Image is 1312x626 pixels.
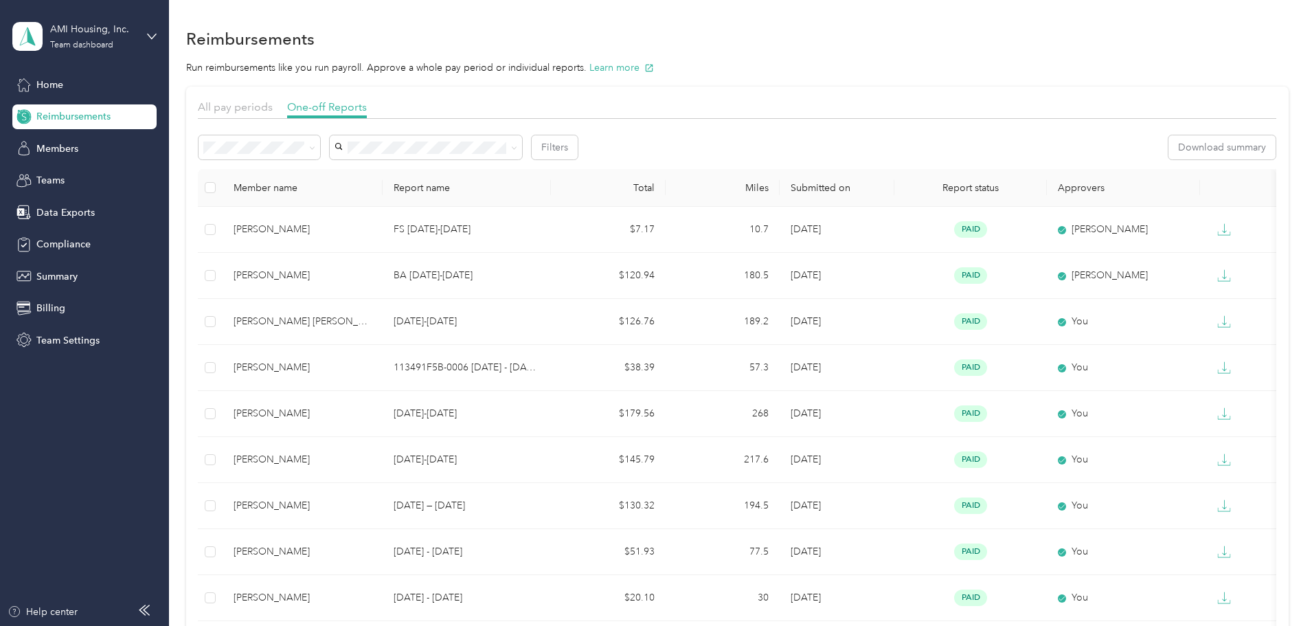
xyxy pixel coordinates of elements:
[1058,360,1188,375] div: You
[234,182,372,194] div: Member name
[677,182,769,194] div: Miles
[36,237,91,251] span: Compliance
[791,546,821,557] span: [DATE]
[394,498,540,513] p: [DATE] — [DATE]
[394,590,540,605] p: [DATE] - [DATE]
[394,360,540,375] p: 113491F5B-0006 [DATE] - [DATE]
[666,483,780,529] td: 194.5
[905,182,1036,194] span: Report status
[394,314,540,329] p: [DATE]-[DATE]
[234,406,372,421] div: [PERSON_NAME]
[551,345,666,391] td: $38.39
[666,391,780,437] td: 268
[954,313,987,329] span: paid
[954,451,987,467] span: paid
[954,498,987,513] span: paid
[954,544,987,559] span: paid
[186,60,1289,75] p: Run reimbursements like you run payroll. Approve a whole pay period or individual reports.
[791,223,821,235] span: [DATE]
[234,314,372,329] div: [PERSON_NAME] [PERSON_NAME]
[36,269,78,284] span: Summary
[394,544,540,559] p: [DATE] - [DATE]
[50,22,136,36] div: AMI Housing, Inc.
[551,483,666,529] td: $130.32
[234,544,372,559] div: [PERSON_NAME]
[1047,169,1199,207] th: Approvers
[36,301,65,315] span: Billing
[1058,590,1188,605] div: You
[666,253,780,299] td: 180.5
[551,207,666,253] td: $7.17
[791,407,821,419] span: [DATE]
[791,361,821,373] span: [DATE]
[954,590,987,605] span: paid
[666,207,780,253] td: 10.7
[666,345,780,391] td: 57.3
[954,405,987,421] span: paid
[551,437,666,483] td: $145.79
[1058,498,1188,513] div: You
[791,592,821,603] span: [DATE]
[1058,314,1188,329] div: You
[791,269,821,281] span: [DATE]
[1058,544,1188,559] div: You
[1058,406,1188,421] div: You
[1235,549,1312,626] iframe: Everlance-gr Chat Button Frame
[666,437,780,483] td: 217.6
[394,452,540,467] p: [DATE]-[DATE]
[36,205,95,220] span: Data Exports
[1168,135,1276,159] button: Download summary
[1058,452,1188,467] div: You
[551,253,666,299] td: $120.94
[394,268,540,283] p: BA [DATE]-[DATE]
[780,169,894,207] th: Submitted on
[234,222,372,237] div: [PERSON_NAME]
[8,605,78,619] button: Help center
[383,169,551,207] th: Report name
[551,575,666,621] td: $20.10
[954,221,987,237] span: paid
[589,60,654,75] button: Learn more
[666,529,780,575] td: 77.5
[532,135,578,159] button: Filters
[394,406,540,421] p: [DATE]-[DATE]
[666,299,780,345] td: 189.2
[234,498,372,513] div: [PERSON_NAME]
[791,500,821,511] span: [DATE]
[551,391,666,437] td: $179.56
[394,222,540,237] p: FS [DATE]-[DATE]
[666,575,780,621] td: 30
[50,41,113,49] div: Team dashboard
[551,299,666,345] td: $126.76
[186,32,315,46] h1: Reimbursements
[551,529,666,575] td: $51.93
[1058,222,1188,237] div: [PERSON_NAME]
[234,452,372,467] div: [PERSON_NAME]
[234,590,372,605] div: [PERSON_NAME]
[562,182,655,194] div: Total
[954,359,987,375] span: paid
[1058,268,1188,283] div: [PERSON_NAME]
[954,267,987,283] span: paid
[791,454,821,465] span: [DATE]
[791,315,821,327] span: [DATE]
[223,169,383,207] th: Member name
[234,268,372,283] div: [PERSON_NAME]
[234,360,372,375] div: [PERSON_NAME]
[287,100,367,113] span: One-off Reports
[36,333,100,348] span: Team Settings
